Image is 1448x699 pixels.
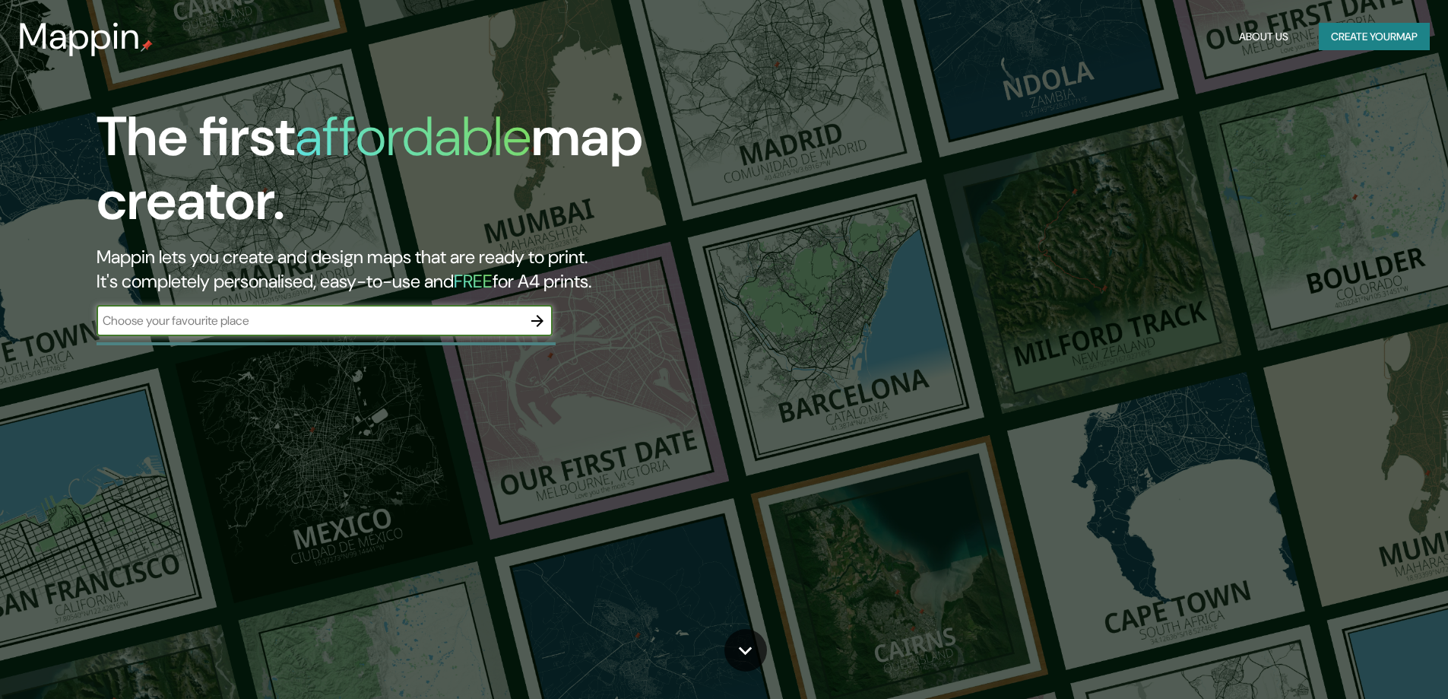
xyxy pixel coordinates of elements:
[18,15,141,58] h3: Mappin
[1319,23,1430,51] button: Create yourmap
[97,245,821,294] h2: Mappin lets you create and design maps that are ready to print. It's completely personalised, eas...
[454,269,493,293] h5: FREE
[295,101,531,172] h1: affordable
[97,105,821,245] h1: The first map creator.
[141,40,153,52] img: mappin-pin
[1233,23,1294,51] button: About Us
[97,312,522,329] input: Choose your favourite place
